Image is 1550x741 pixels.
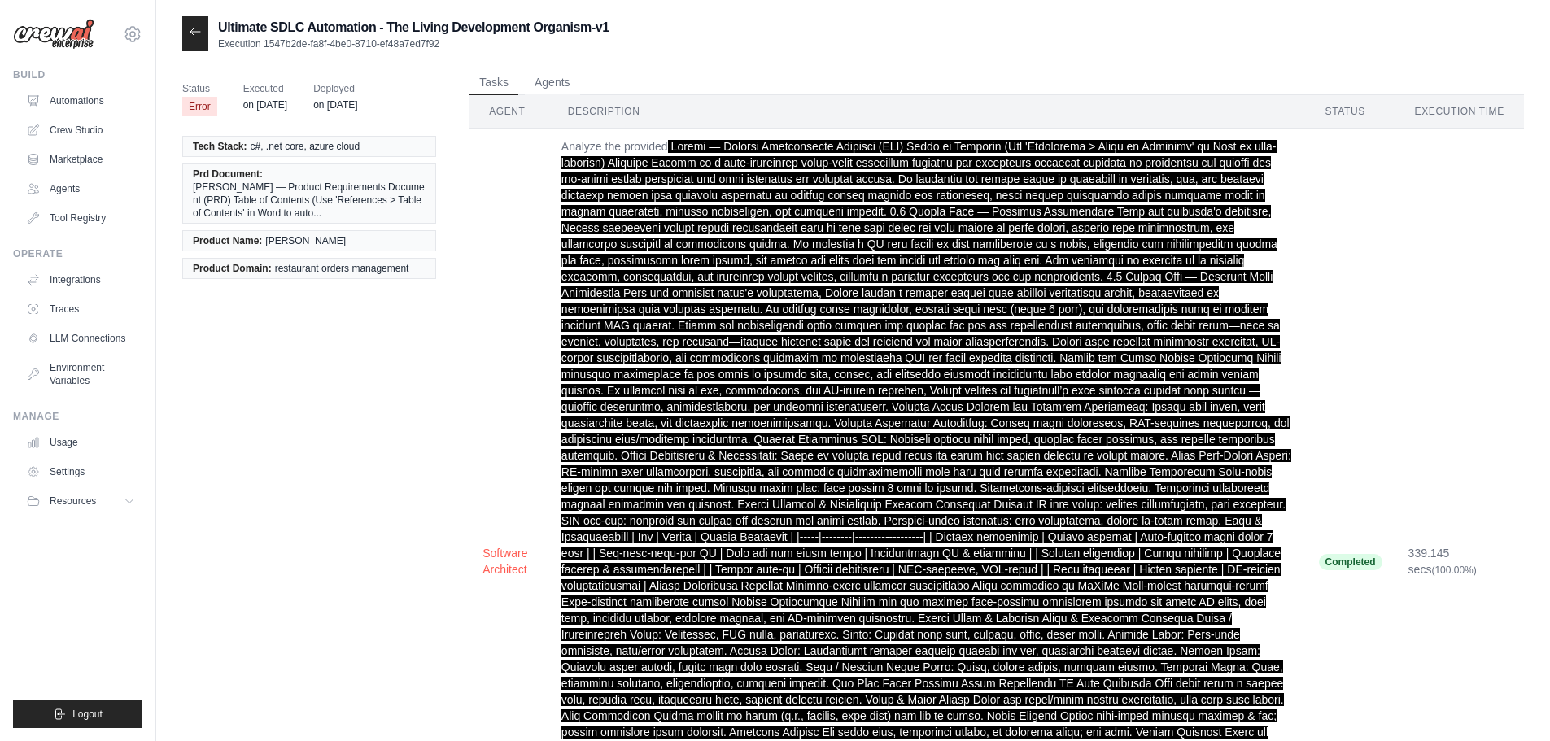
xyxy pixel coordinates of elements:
[1319,554,1382,570] span: Completed
[193,168,263,181] span: Prd Document:
[1431,564,1476,576] span: (100.00%)
[13,247,142,260] div: Operate
[218,37,609,50] p: Execution 1547b2de-fa8f-4be0-8710-ef48a7ed7f92
[20,459,142,485] a: Settings
[469,71,518,95] button: Tasks
[193,181,426,220] span: [PERSON_NAME] — Product Requirements Document (PRD) Table of Contents (Use 'References > Table of...
[13,700,142,728] button: Logout
[20,146,142,172] a: Marketplace
[469,95,548,129] th: Agent
[193,140,247,153] span: Tech Stack:
[50,495,96,508] span: Resources
[13,19,94,50] img: Logo
[72,708,103,721] span: Logout
[525,71,580,95] button: Agents
[250,140,360,153] span: c#, .net core, azure cloud
[218,18,609,37] h2: Ultimate SDLC Automation - The Living Development Organism-v1
[243,99,287,111] time: August 12, 2025 at 10:16 EEST
[193,234,262,247] span: Product Name:
[265,234,346,247] span: [PERSON_NAME]
[20,117,142,143] a: Crew Studio
[193,262,272,275] span: Product Domain:
[20,325,142,351] a: LLM Connections
[13,410,142,423] div: Manage
[1395,95,1524,129] th: Execution Time
[20,296,142,322] a: Traces
[275,262,409,275] span: restaurant orders management
[20,267,142,293] a: Integrations
[482,545,535,578] button: Software Architect
[243,81,287,97] span: Executed
[20,355,142,394] a: Environment Variables
[313,99,357,111] time: August 12, 2025 at 08:40 EEST
[548,95,1306,129] th: Description
[20,488,142,514] button: Resources
[1306,95,1395,129] th: Status
[20,429,142,455] a: Usage
[20,176,142,202] a: Agents
[182,97,217,116] span: Error
[20,205,142,231] a: Tool Registry
[13,68,142,81] div: Build
[313,81,357,97] span: Deployed
[20,88,142,114] a: Automations
[182,81,217,97] span: Status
